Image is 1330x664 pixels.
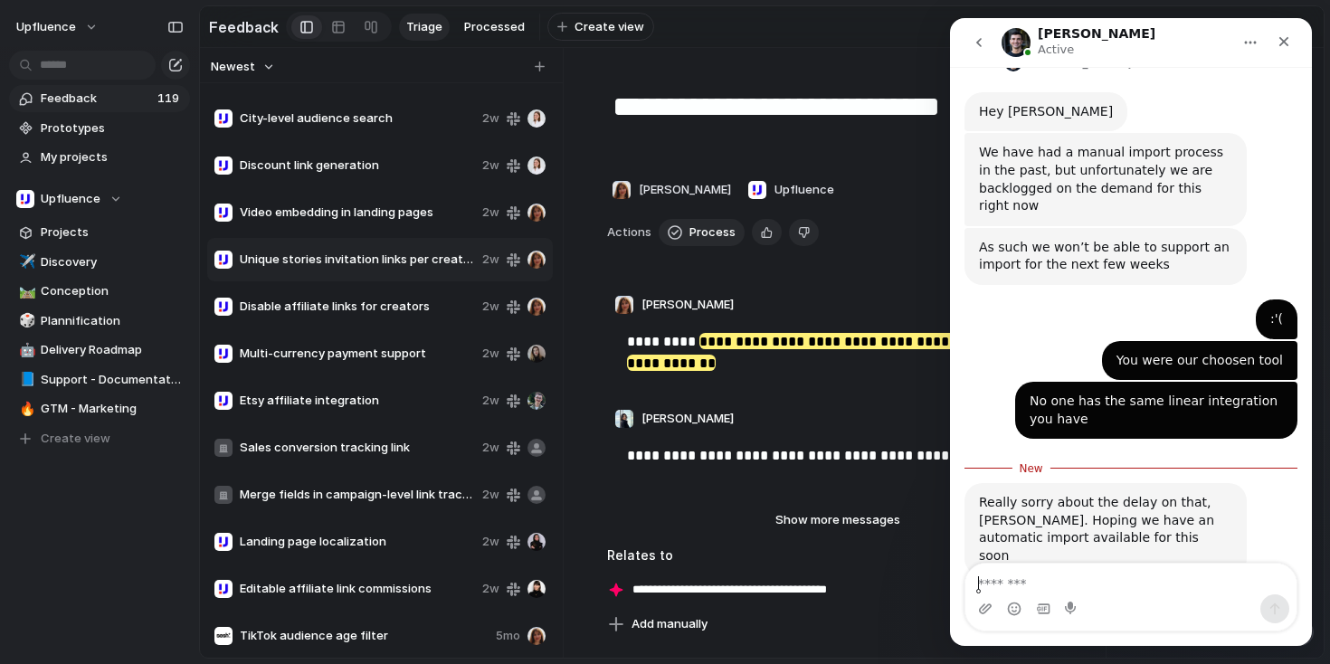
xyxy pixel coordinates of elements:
[9,115,190,142] a: Prototypes
[41,148,184,166] span: My projects
[19,340,32,361] div: 🤖
[482,580,499,598] span: 2w
[464,18,525,36] span: Processed
[240,345,475,363] span: Multi-currency payment support
[41,282,184,300] span: Conception
[601,612,715,637] button: Add manually
[399,14,450,41] a: Triage
[632,615,708,633] span: Add manually
[240,627,489,645] span: TikTok audience age filter
[482,486,499,504] span: 2w
[639,181,731,199] span: [PERSON_NAME]
[41,119,184,138] span: Prototypes
[19,281,32,302] div: 🛤️
[240,392,475,410] span: Etsy affiliate integration
[607,545,1070,564] h3: Relates to
[19,251,32,272] div: ✈️
[41,312,184,330] span: Plannification
[482,439,499,457] span: 2w
[457,14,532,41] a: Processed
[41,341,184,359] span: Delivery Roadmap
[41,223,184,242] span: Projects
[240,580,475,598] span: Editable affiliate link commissions
[19,399,32,420] div: 🔥
[9,308,190,335] a: 🎲Plannification
[41,400,184,418] span: GTM - Marketing
[659,219,745,246] button: Process
[482,392,499,410] span: 2w
[482,157,499,175] span: 2w
[9,249,190,276] div: ✈️Discovery
[41,190,100,208] span: Upfluence
[482,298,499,316] span: 2w
[16,341,34,359] button: 🤖
[16,400,34,418] button: 🔥
[774,181,834,199] span: Upfluence
[482,109,499,128] span: 2w
[641,410,734,428] span: [PERSON_NAME]
[240,533,475,551] span: Landing page localization
[9,144,190,171] a: My projects
[9,278,190,305] div: 🛤️Conception
[575,18,644,36] span: Create view
[9,219,190,246] a: Projects
[19,310,32,331] div: 🎲
[689,223,736,242] span: Process
[41,430,110,448] span: Create view
[9,395,190,422] a: 🔥GTM - Marketing
[547,13,654,42] button: Create view
[41,371,184,389] span: Support - Documentation
[9,366,190,394] a: 📘Support - Documentation
[41,253,184,271] span: Discovery
[240,251,475,269] span: Unique stories invitation links per creator
[789,219,819,246] button: Delete
[157,90,183,108] span: 119
[240,439,475,457] span: Sales conversion tracking link
[9,337,190,364] a: 🤖Delivery Roadmap
[406,18,442,36] span: Triage
[775,511,900,529] span: Show more messages
[240,486,475,504] span: Merge fields in campaign-level link tracking
[1175,14,1315,41] button: Connect Intercom
[16,253,34,271] button: ✈️
[208,55,278,79] button: Newest
[482,345,499,363] span: 2w
[240,157,475,175] span: Discount link generation
[211,58,255,76] span: Newest
[641,296,734,314] span: [PERSON_NAME]
[743,175,839,204] button: Upfluence
[240,298,475,316] span: Disable affiliate links for creators
[729,508,946,532] button: Show more messages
